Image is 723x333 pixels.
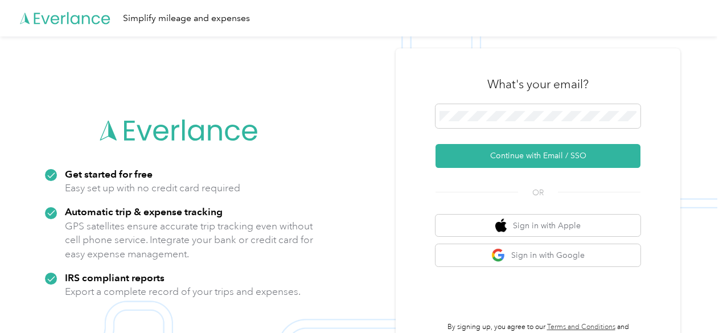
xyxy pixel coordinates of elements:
[65,181,240,195] p: Easy set up with no credit card required
[65,168,153,180] strong: Get started for free
[547,323,615,331] a: Terms and Conditions
[436,144,640,168] button: Continue with Email / SSO
[495,219,507,233] img: apple logo
[436,244,640,266] button: google logoSign in with Google
[123,11,250,26] div: Simplify mileage and expenses
[491,248,506,262] img: google logo
[65,285,301,299] p: Export a complete record of your trips and expenses.
[65,205,223,217] strong: Automatic trip & expense tracking
[518,187,558,199] span: OR
[65,272,165,283] strong: IRS compliant reports
[487,76,589,92] h3: What's your email?
[436,215,640,237] button: apple logoSign in with Apple
[65,219,314,261] p: GPS satellites ensure accurate trip tracking even without cell phone service. Integrate your bank...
